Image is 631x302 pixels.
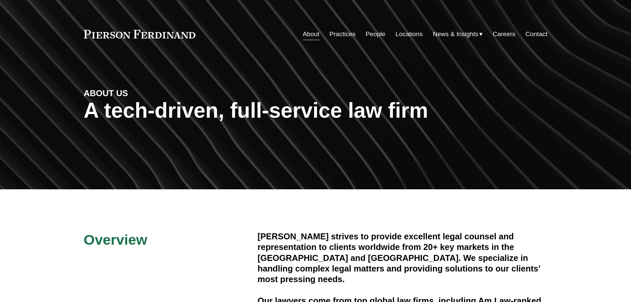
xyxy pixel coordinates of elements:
h4: [PERSON_NAME] strives to provide excellent legal counsel and representation to clients worldwide ... [258,231,548,285]
a: People [366,28,386,40]
a: folder dropdown [433,28,483,40]
strong: ABOUT US [84,89,128,98]
a: About [303,28,319,40]
h1: A tech-driven, full-service law firm [84,98,548,123]
a: Careers [493,28,515,40]
a: Contact [525,28,547,40]
span: Overview [84,232,147,248]
a: Practices [329,28,355,40]
a: Locations [395,28,423,40]
span: News & Insights [433,29,479,40]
